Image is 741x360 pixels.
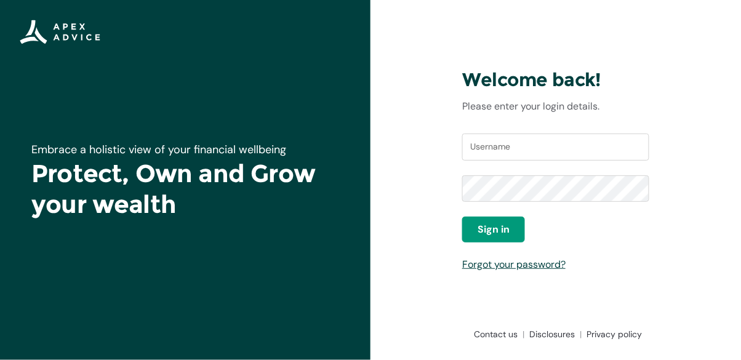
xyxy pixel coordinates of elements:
h3: Welcome back! [462,68,649,92]
img: Apex Advice Group [20,20,100,44]
span: Embrace a holistic view of your financial wellbeing [31,142,286,157]
a: Privacy policy [582,328,643,340]
a: Disclosures [525,328,582,340]
a: Contact us [470,328,525,340]
p: Please enter your login details. [462,99,649,114]
span: Sign in [478,222,510,237]
input: Username [462,134,649,161]
a: Forgot your password? [462,258,566,271]
h1: Protect, Own and Grow your wealth [31,158,339,220]
button: Sign in [462,217,525,242]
